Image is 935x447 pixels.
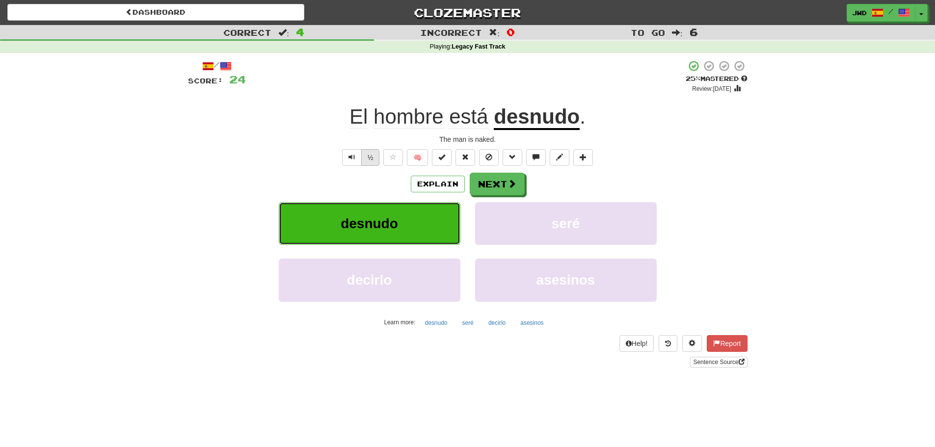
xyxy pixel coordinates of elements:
div: The man is naked. [188,134,748,144]
button: ½ [361,149,380,166]
a: Clozemaster [319,4,616,21]
span: Correct [223,27,271,37]
a: jwd / [847,4,915,22]
button: Next [470,173,525,195]
button: Explain [411,176,465,192]
span: : [278,28,289,37]
button: seré [475,202,657,245]
button: asesinos [475,259,657,301]
button: Report [707,335,747,352]
span: . [580,105,586,128]
span: El [349,105,368,129]
div: Text-to-speech controls [340,149,380,166]
span: 0 [507,26,515,38]
button: asesinos [515,316,549,330]
strong: Legacy Fast Track [452,43,505,50]
button: decirlo [483,316,511,330]
button: Set this sentence to 100% Mastered (alt+m) [432,149,452,166]
span: : [672,28,683,37]
div: / [188,60,246,72]
span: asesinos [536,272,595,288]
span: hombre [374,105,443,129]
div: Mastered [686,75,748,83]
span: 6 [690,26,698,38]
small: Review: [DATE] [692,85,731,92]
button: Round history (alt+y) [659,335,677,352]
span: : [489,28,500,37]
u: desnudo [494,105,580,130]
button: 🧠 [407,149,428,166]
button: Edit sentence (alt+d) [550,149,569,166]
button: Add to collection (alt+a) [573,149,593,166]
span: To go [631,27,665,37]
button: Play sentence audio (ctl+space) [342,149,362,166]
a: Dashboard [7,4,304,21]
button: Grammar (alt+g) [503,149,522,166]
button: seré [457,316,479,330]
button: Reset to 0% Mastered (alt+r) [455,149,475,166]
span: está [449,105,488,129]
button: Ignore sentence (alt+i) [479,149,499,166]
span: decirlo [347,272,392,288]
button: desnudo [279,202,460,245]
span: Score: [188,77,223,85]
span: Incorrect [420,27,482,37]
button: Discuss sentence (alt+u) [526,149,546,166]
span: 4 [296,26,304,38]
button: Favorite sentence (alt+f) [383,149,403,166]
span: jwd [852,8,867,17]
span: / [888,8,893,15]
span: 24 [229,73,246,85]
span: seré [552,216,580,231]
span: 25 % [686,75,700,82]
small: Learn more: [384,319,415,326]
button: desnudo [420,316,453,330]
a: Sentence Source [690,357,747,368]
span: desnudo [341,216,398,231]
button: decirlo [279,259,460,301]
button: Help! [619,335,654,352]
